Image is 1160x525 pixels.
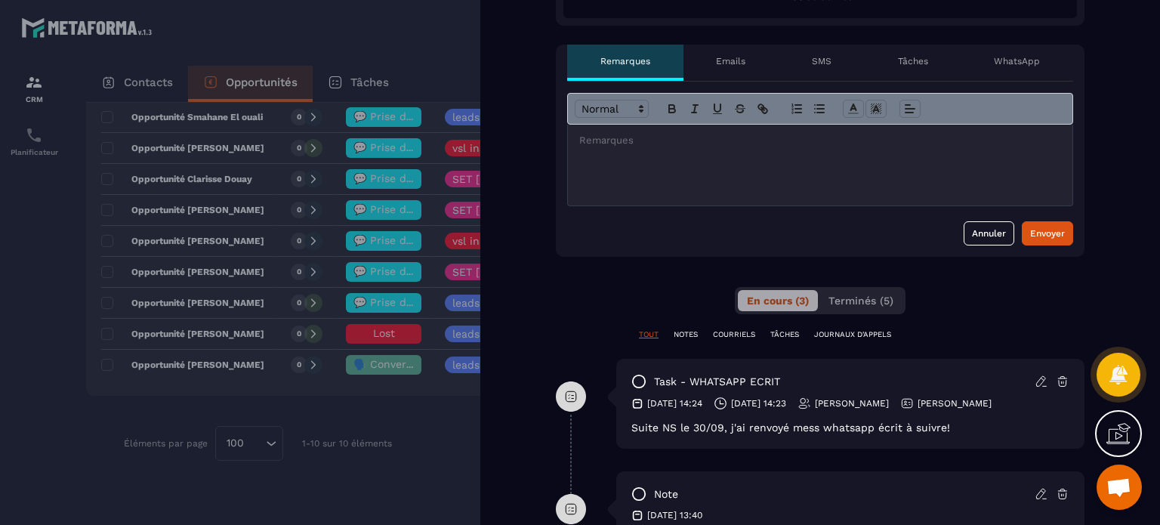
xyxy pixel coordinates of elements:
[828,295,893,307] span: Terminés (5)
[898,55,928,67] p: Tâches
[819,290,902,311] button: Terminés (5)
[1022,221,1073,246] button: Envoyer
[654,375,780,389] p: task - WHATSAPP ECRIT
[994,55,1040,67] p: WhatsApp
[674,329,698,340] p: NOTES
[815,397,889,409] p: [PERSON_NAME]
[647,509,702,521] p: [DATE] 13:40
[814,329,891,340] p: JOURNAUX D'APPELS
[918,397,992,409] p: [PERSON_NAME]
[647,397,702,409] p: [DATE] 14:24
[639,329,659,340] p: TOUT
[964,221,1014,246] button: Annuler
[738,290,818,311] button: En cours (3)
[747,295,809,307] span: En cours (3)
[713,329,755,340] p: COURRIELS
[716,55,745,67] p: Emails
[1097,465,1142,510] div: Ouvrir le chat
[770,329,799,340] p: TÂCHES
[731,397,786,409] p: [DATE] 14:23
[812,55,831,67] p: SMS
[654,487,678,502] p: note
[631,422,1069,434] div: Suite NS le 30/09, j'ai renvoyé mess whatsapp écrit à suivre!
[1030,226,1065,241] div: Envoyer
[600,55,650,67] p: Remarques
